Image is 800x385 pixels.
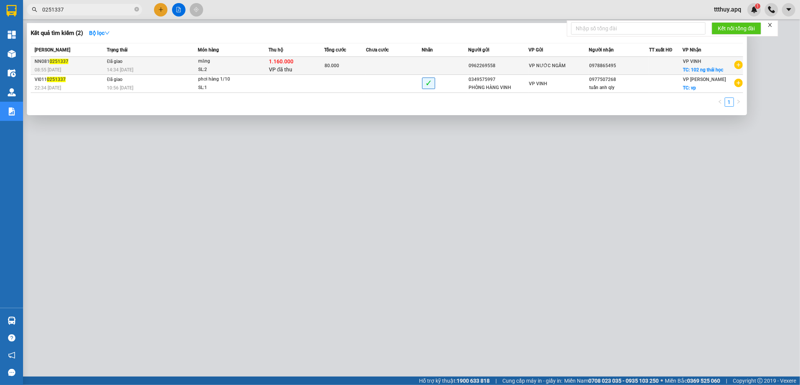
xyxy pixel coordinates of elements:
[198,47,219,53] span: Món hàng
[734,97,743,107] li: Next Page
[47,77,66,82] span: 0251337
[107,47,128,53] span: Trạng thái
[269,58,293,64] span: 1.160.000
[571,22,706,35] input: Nhập số tổng đài
[35,76,104,84] div: VI011
[198,84,256,92] div: SL: 1
[589,84,649,92] div: tuấn anh qly
[107,77,123,82] span: Đã giao
[8,369,15,376] span: message
[589,47,614,53] span: Người nhận
[469,62,528,70] div: 0962269558
[529,63,566,68] span: VP NƯỚC NGẦM
[734,97,743,107] button: right
[683,67,723,73] span: TC: 102 ng thái học
[716,97,725,107] button: left
[683,85,696,91] span: TC: vp
[718,99,722,104] span: left
[134,6,139,13] span: close-circle
[107,67,133,73] span: 14:34 [DATE]
[324,47,346,53] span: Tổng cước
[50,59,68,64] span: 0251337
[42,5,133,14] input: Tìm tên, số ĐT hoặc mã đơn
[31,29,83,37] h3: Kết quả tìm kiếm ( 2 )
[325,63,339,68] span: 80.000
[35,85,61,91] span: 22:34 [DATE]
[468,47,489,53] span: Người gửi
[8,50,16,58] img: warehouse-icon
[734,61,743,69] span: plus-circle
[8,334,15,342] span: question-circle
[8,69,16,77] img: warehouse-icon
[104,30,110,36] span: down
[8,88,16,96] img: warehouse-icon
[8,31,16,39] img: dashboard-icon
[469,76,528,84] div: 0349575997
[718,24,755,33] span: Kết nối tổng đài
[734,79,743,87] span: plus-circle
[7,5,17,17] img: logo-vxr
[8,317,16,325] img: warehouse-icon
[682,47,701,53] span: VP Nhận
[107,59,123,64] span: Đã giao
[649,47,672,53] span: TT xuất HĐ
[89,30,110,36] strong: Bộ lọc
[268,47,283,53] span: Thu hộ
[683,59,701,64] span: VP VINH
[107,85,133,91] span: 10:56 [DATE]
[35,58,104,66] div: NN081
[712,22,761,35] button: Kết nối tổng đài
[198,57,256,66] div: măng
[725,97,734,107] li: 1
[83,27,116,39] button: Bộ lọcdown
[35,47,70,53] span: [PERSON_NAME]
[134,7,139,12] span: close-circle
[589,62,649,70] div: 0978865495
[8,107,16,116] img: solution-icon
[767,22,773,28] span: close
[366,47,389,53] span: Chưa cước
[35,67,61,73] span: 08:55 [DATE]
[422,78,435,89] span: ✓
[269,66,292,73] span: VP đã thu
[589,76,649,84] div: 0977507268
[529,81,547,86] span: VP VINH
[528,47,543,53] span: VP Gửi
[736,99,741,104] span: right
[422,47,433,53] span: Nhãn
[716,97,725,107] li: Previous Page
[198,66,256,74] div: SL: 2
[683,77,726,82] span: VP [PERSON_NAME]
[32,7,37,12] span: search
[8,352,15,359] span: notification
[725,98,734,106] a: 1
[198,75,256,84] div: phơi hàng 1/10
[469,84,528,92] div: PHÒNG HÀNG VINH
